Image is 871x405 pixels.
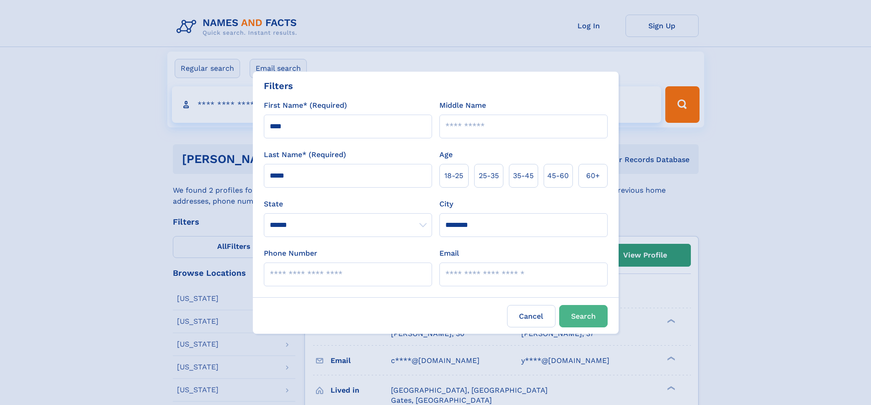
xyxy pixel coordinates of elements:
div: Filters [264,79,293,93]
span: 35‑45 [513,170,534,181]
label: Phone Number [264,248,317,259]
span: 25‑35 [479,170,499,181]
label: Email [439,248,459,259]
span: 60+ [586,170,600,181]
span: 45‑60 [547,170,569,181]
label: Last Name* (Required) [264,149,346,160]
label: Age [439,149,453,160]
label: Middle Name [439,100,486,111]
button: Search [559,305,608,327]
label: Cancel [507,305,556,327]
span: 18‑25 [444,170,463,181]
label: State [264,199,432,210]
label: First Name* (Required) [264,100,347,111]
label: City [439,199,453,210]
